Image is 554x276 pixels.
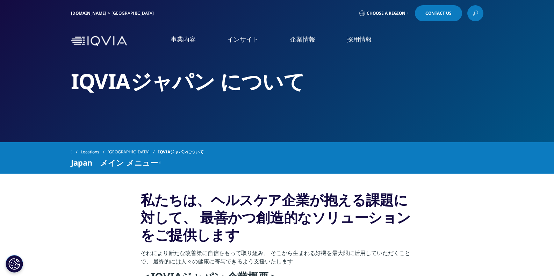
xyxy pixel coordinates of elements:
p: それにより新たな改善策に自信をもって取り組み、 そこから生まれる好機を最大限に活用していただくことで、 最終的には人々の健康に寄与できるよう支援いたします [141,249,413,270]
a: 企業情報 [290,35,315,44]
a: [DOMAIN_NAME] [71,10,106,16]
a: インサイト [227,35,259,44]
h2: IQVIAジャパン について [71,68,483,94]
div: [GEOGRAPHIC_DATA] [111,10,157,16]
span: Contact Us [425,11,452,15]
a: 採用情報 [347,35,372,44]
a: [GEOGRAPHIC_DATA] [108,146,158,158]
nav: Primary [130,24,483,58]
button: Cookie 設定 [6,255,23,273]
span: Choose a Region [367,10,405,16]
a: Locations [81,146,108,158]
a: 事業内容 [171,35,196,44]
h3: 私たちは、ヘルスケア企業が抱える課題に対して、 最善かつ創造的なソリューションをご提供します [141,191,413,249]
span: Japan メイン メニュー [71,158,158,167]
a: Contact Us [415,5,462,21]
span: IQVIAジャパンについて [158,146,204,158]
